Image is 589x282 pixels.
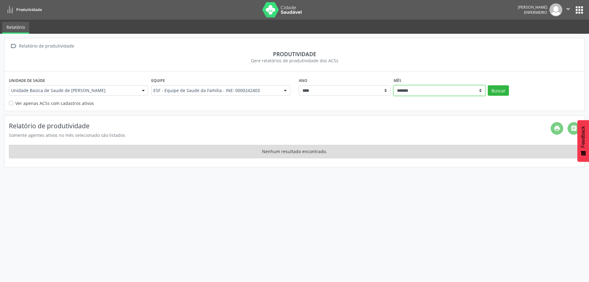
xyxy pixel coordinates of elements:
[11,87,136,94] span: Unidade Basica de Saude de [PERSON_NAME]
[9,42,18,51] i: 
[4,5,42,15] a: Produtividade
[153,87,278,94] span: ESF - Equipe de Saude da Familia - INE: 0000242403
[565,6,572,12] i: 
[16,7,42,12] span: Produtividade
[577,120,589,162] button: Feedback - Mostrar pesquisa
[394,76,401,85] label: Mês
[9,145,580,158] div: Nenhum resultado encontrado.
[2,22,29,34] a: Relatório
[9,42,75,51] a:  Relatório de produtividade
[9,76,45,85] label: Unidade de saúde
[580,126,586,148] span: Feedback
[18,42,75,51] div: Relatório de produtividade
[574,5,585,15] button: apps
[488,85,509,96] button: Buscar
[562,3,574,16] button: 
[15,100,94,106] label: Ver apenas ACSs com cadastros ativos
[9,51,580,57] div: Produtividade
[9,57,580,64] div: Gere relatórios de produtividade dos ACSs
[549,3,562,16] img: img
[518,5,547,10] div: [PERSON_NAME]
[524,10,547,15] span: Enfermeiro
[9,122,551,130] h4: Relatório de produtividade
[299,76,307,85] label: Ano
[151,76,165,85] label: Equipe
[9,132,551,138] div: Somente agentes ativos no mês selecionado são listados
